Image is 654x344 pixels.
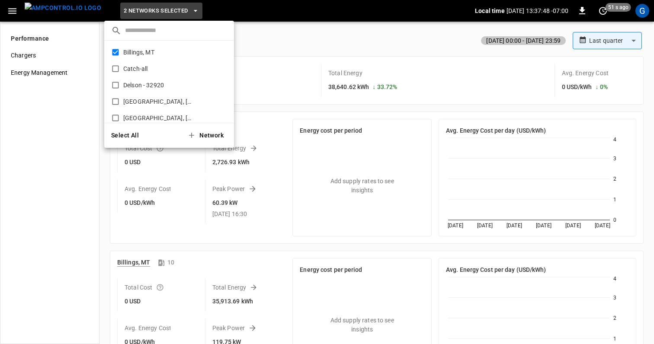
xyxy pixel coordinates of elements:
button: Select All [108,127,142,144]
p: [GEOGRAPHIC_DATA], [GEOGRAPHIC_DATA] [123,114,196,122]
p: Billings, MT [123,48,197,57]
p: Catch-all [123,64,196,73]
button: Network [182,127,231,144]
p: Delson - 32920 [123,81,196,89]
p: [GEOGRAPHIC_DATA], [GEOGRAPHIC_DATA] - 12625 [123,97,196,106]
